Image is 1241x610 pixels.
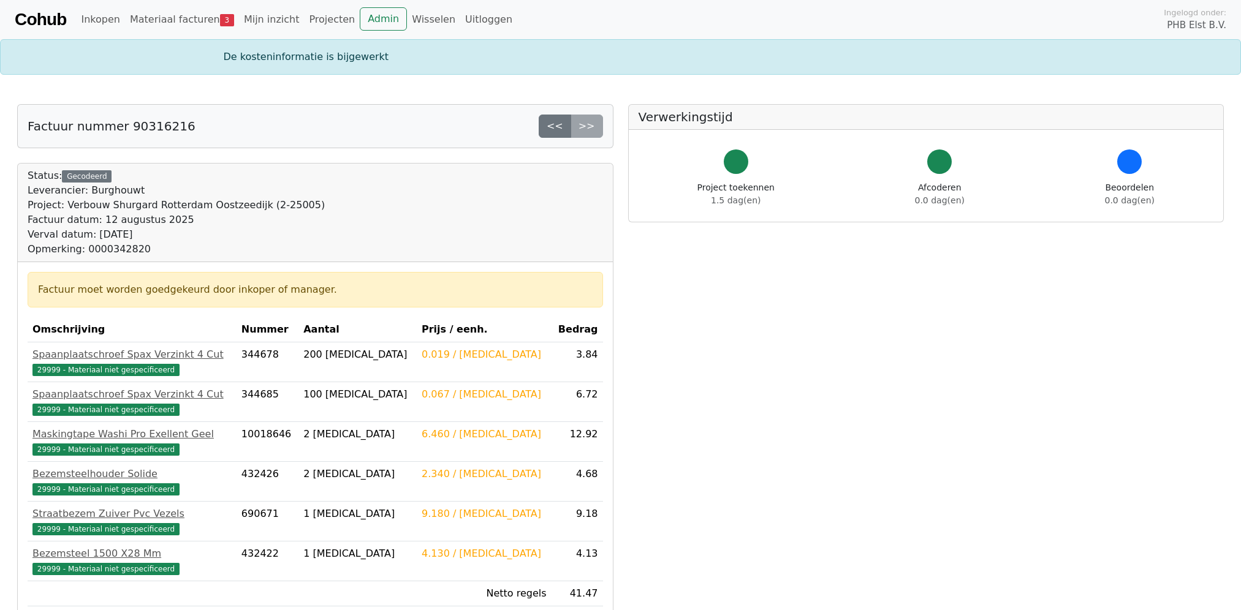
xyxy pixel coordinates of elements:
[639,110,1214,124] h5: Verwerkingstijd
[32,523,180,535] span: 29999 - Materiaal niet gespecificeerd
[407,7,460,32] a: Wisselen
[38,282,593,297] div: Factuur moet worden goedgekeurd door inkoper of manager.
[711,195,761,205] span: 1.5 dag(en)
[303,387,412,402] div: 100 [MEDICAL_DATA]
[552,317,603,342] th: Bedrag
[552,462,603,502] td: 4.68
[32,506,232,536] a: Straatbezem Zuiver Pvc Vezels29999 - Materiaal niet gespecificeerd
[239,7,305,32] a: Mijn inzicht
[237,541,298,581] td: 432422
[552,541,603,581] td: 4.13
[28,198,325,213] div: Project: Verbouw Shurgard Rotterdam Oostzeedijk (2-25005)
[552,502,603,541] td: 9.18
[1105,195,1155,205] span: 0.0 dag(en)
[697,181,775,207] div: Project toekennen
[304,7,360,32] a: Projecten
[915,195,965,205] span: 0.0 dag(en)
[32,387,232,416] a: Spaanplaatschroef Spax Verzinkt 4 Cut29999 - Materiaal niet gespecificeerd
[237,502,298,541] td: 690671
[552,422,603,462] td: 12.92
[76,7,124,32] a: Inkopen
[32,467,232,481] div: Bezemsteelhouder Solide
[32,483,180,495] span: 29999 - Materiaal niet gespecificeerd
[15,5,66,34] a: Cohub
[28,242,325,257] div: Opmerking: 0000342820
[422,506,547,521] div: 9.180 / [MEDICAL_DATA]
[1167,18,1226,32] span: PHB Elst B.V.
[539,115,571,138] a: <<
[28,227,325,242] div: Verval datum: [DATE]
[422,427,547,442] div: 6.460 / [MEDICAL_DATA]
[32,427,232,456] a: Maskingtape Washi Pro Exellent Geel29999 - Materiaal niet gespecificeerd
[32,427,232,442] div: Maskingtape Washi Pro Exellent Geel
[28,213,325,227] div: Factuur datum: 12 augustus 2025
[32,546,232,561] div: Bezemsteel 1500 X28 Mm
[32,347,232,377] a: Spaanplaatschroef Spax Verzinkt 4 Cut29999 - Materiaal niet gespecificeerd
[303,427,412,442] div: 2 [MEDICAL_DATA]
[303,546,412,561] div: 1 [MEDICAL_DATA]
[1164,7,1226,18] span: Ingelogd onder:
[422,387,547,402] div: 0.067 / [MEDICAL_DATA]
[1105,181,1155,207] div: Beoordelen
[220,14,234,26] span: 3
[552,581,603,606] td: 41.47
[915,181,965,207] div: Afcoderen
[303,467,412,481] div: 2 [MEDICAL_DATA]
[460,7,517,32] a: Uitloggen
[62,170,112,183] div: Gecodeerd
[125,7,239,32] a: Materiaal facturen3
[32,443,180,456] span: 29999 - Materiaal niet gespecificeerd
[303,347,412,362] div: 200 [MEDICAL_DATA]
[237,462,298,502] td: 432426
[28,119,195,134] h5: Factuur nummer 90316216
[303,506,412,521] div: 1 [MEDICAL_DATA]
[417,581,552,606] td: Netto regels
[417,317,552,342] th: Prijs / eenh.
[32,467,232,496] a: Bezemsteelhouder Solide29999 - Materiaal niet gespecificeerd
[32,364,180,376] span: 29999 - Materiaal niet gespecificeerd
[360,7,407,31] a: Admin
[552,382,603,422] td: 6.72
[32,404,180,416] span: 29999 - Materiaal niet gespecificeerd
[28,168,325,257] div: Status:
[28,183,325,198] div: Leverancier: Burghouwt
[32,506,232,521] div: Straatbezem Zuiver Pvc Vezels
[237,342,298,382] td: 344678
[552,342,603,382] td: 3.84
[237,422,298,462] td: 10018646
[32,546,232,576] a: Bezemsteel 1500 X28 Mm29999 - Materiaal niet gespecificeerd
[422,347,547,362] div: 0.019 / [MEDICAL_DATA]
[32,347,232,362] div: Spaanplaatschroef Spax Verzinkt 4 Cut
[216,50,1025,64] div: De kosteninformatie is bijgewerkt
[28,317,237,342] th: Omschrijving
[298,317,417,342] th: Aantal
[422,467,547,481] div: 2.340 / [MEDICAL_DATA]
[32,387,232,402] div: Spaanplaatschroef Spax Verzinkt 4 Cut
[32,563,180,575] span: 29999 - Materiaal niet gespecificeerd
[237,317,298,342] th: Nummer
[237,382,298,422] td: 344685
[422,546,547,561] div: 4.130 / [MEDICAL_DATA]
